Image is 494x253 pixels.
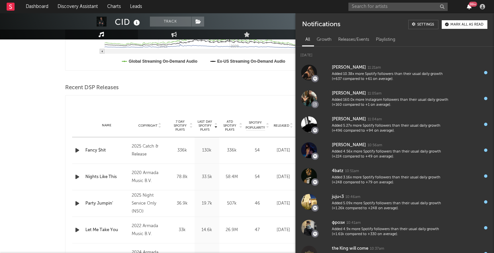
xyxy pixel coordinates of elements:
[85,147,129,154] a: Fancy $hit
[272,174,294,180] div: [DATE]
[368,65,381,70] div: 11:21am
[332,167,343,175] div: 4batz
[332,193,344,201] div: juju<3
[196,227,218,233] div: 14.6k
[196,147,218,154] div: 130k
[138,124,157,128] span: Copyright
[171,147,193,154] div: 336k
[295,189,494,215] a: juju<310:46amAdded 5.09x more Spotify followers than their usual daily growth (+1.26k compared to...
[373,34,399,45] div: Playlisting
[345,195,360,200] div: 10:46am
[346,221,361,225] div: 10:41am
[85,174,129,180] a: Nights Like This
[345,169,359,174] div: 10:51am
[246,200,269,207] div: 46
[332,72,448,82] div: Added 10.38x more Spotify followers than their usual daily growth (+637 compared to +61 on average).
[332,141,366,149] div: [PERSON_NAME]
[442,20,487,29] button: Mark all as read
[171,227,193,233] div: 33k
[332,201,448,211] div: Added 5.09x more Spotify followers than their usual daily growth (+1.26k compared to +248 on aver...
[295,163,494,189] a: 4batz10:51amAdded 3.16x more Spotify followers than their usual daily growth (+248 compared to +7...
[246,227,269,233] div: 47
[196,120,214,132] span: Last Day Spotify Plays
[332,123,448,134] div: Added 5.27x more Spotify followers than their usual daily growth (+496 compared to +94 on average).
[332,227,448,237] div: Added 4.9x more Spotify followers than their usual daily growth (+1.61k compared to +330 on avera...
[132,143,168,158] div: 2025 Catch & Release
[85,200,129,207] a: Party Jumpin'
[295,215,494,241] a: фрози10:41amAdded 4.9x more Spotify followers than their usual daily growth (+1.61k compared to +...
[368,117,382,122] div: 11:04am
[272,200,294,207] div: [DATE]
[272,227,294,233] div: [DATE]
[370,246,384,251] div: 10:37am
[171,200,193,207] div: 36.9k
[295,137,494,163] a: [PERSON_NAME]10:56amAdded 4.56x more Spotify followers than their usual daily growth (+224 compar...
[332,97,448,108] div: Added 160.0x more Instagram followers than their usual daily growth (+160 compared to +1 on avera...
[417,23,434,27] div: Settings
[150,17,191,27] button: Track
[313,34,335,45] div: Growth
[115,17,142,28] div: CID
[246,147,269,154] div: 54
[332,149,448,159] div: Added 4.56x more Spotify followers than their usual daily growth (+224 compared to +49 on average).
[221,174,243,180] div: 58.4M
[302,20,340,29] div: Notifications
[85,123,129,128] div: Name
[469,2,477,7] div: 99 +
[450,23,483,27] div: Mark all as read
[295,47,494,60] div: [DATE]
[196,200,218,207] div: 19.7k
[85,227,129,233] a: Let Me Take You
[171,120,189,132] span: 7 Day Spotify Plays
[221,147,243,154] div: 336k
[332,219,345,227] div: фрози
[295,60,494,86] a: [PERSON_NAME]11:21amAdded 10.38x more Spotify followers than their usual daily growth (+637 compa...
[221,200,243,207] div: 507k
[171,174,193,180] div: 78.8k
[332,175,448,185] div: Added 3.16x more Spotify followers than their usual daily growth (+248 compared to +79 on average).
[332,64,366,72] div: [PERSON_NAME]
[467,4,472,9] button: 99+
[221,120,239,132] span: ATD Spotify Plays
[221,227,243,233] div: 26.9M
[272,147,294,154] div: [DATE]
[332,90,366,97] div: [PERSON_NAME]
[332,245,368,253] div: the King will come
[246,174,269,180] div: 54
[274,124,289,128] span: Released
[335,34,373,45] div: Releases/Events
[132,222,168,238] div: 2022 Armada Music B.V.
[408,20,438,29] a: Settings
[132,192,168,216] div: 2025 Night Service Only (NSO)
[302,34,313,45] div: All
[332,115,366,123] div: [PERSON_NAME]
[246,120,265,130] span: Spotify Popularity
[132,169,168,185] div: 2020 Armada Music B.V.
[295,86,494,111] a: [PERSON_NAME]11:05amAdded 160.0x more Instagram followers than their usual daily growth (+160 com...
[196,174,218,180] div: 33.5k
[348,3,448,11] input: Search for artists
[368,143,382,148] div: 10:56am
[295,111,494,137] a: [PERSON_NAME]11:04amAdded 5.27x more Spotify followers than their usual daily growth (+496 compar...
[65,84,119,92] span: Recent DSP Releases
[368,91,382,96] div: 11:05am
